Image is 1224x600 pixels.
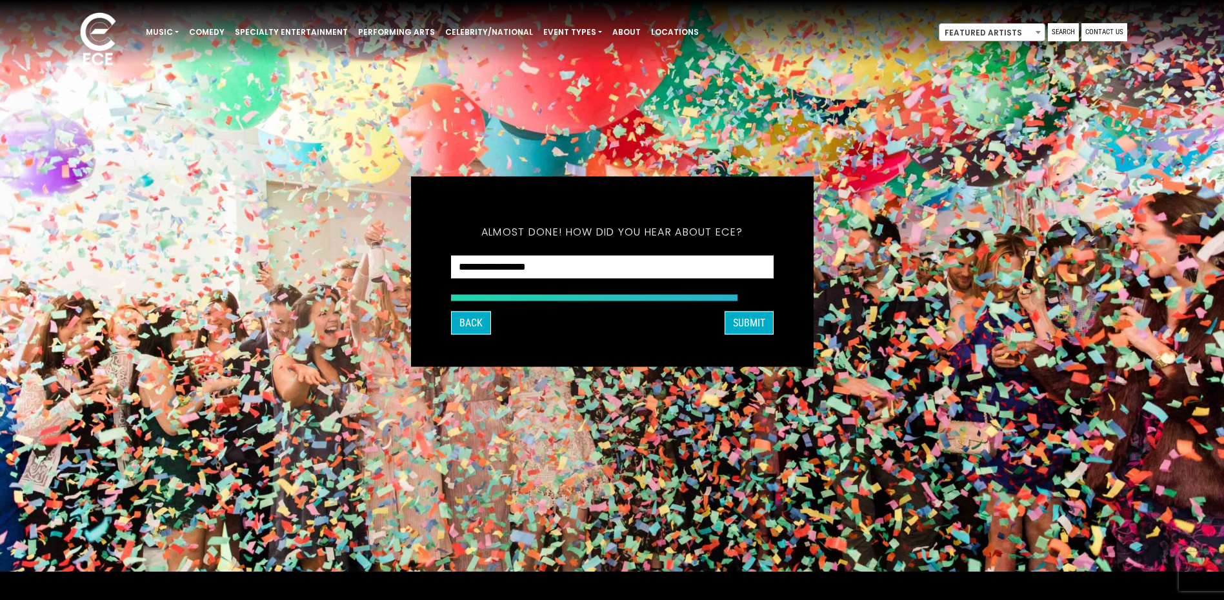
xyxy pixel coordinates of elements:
[1048,23,1079,41] a: Search
[646,21,704,43] a: Locations
[353,21,440,43] a: Performing Arts
[66,9,130,72] img: ece_new_logo_whitev2-1.png
[440,21,538,43] a: Celebrity/National
[939,24,1045,42] span: Featured Artists
[607,21,646,43] a: About
[230,21,353,43] a: Specialty Entertainment
[1081,23,1127,41] a: Contact Us
[451,312,491,335] button: Back
[141,21,184,43] a: Music
[939,23,1045,41] span: Featured Artists
[184,21,230,43] a: Comedy
[725,312,774,335] button: SUBMIT
[451,255,774,279] select: How did you hear about ECE
[538,21,607,43] a: Event Types
[451,209,774,255] h5: Almost done! How did you hear about ECE?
